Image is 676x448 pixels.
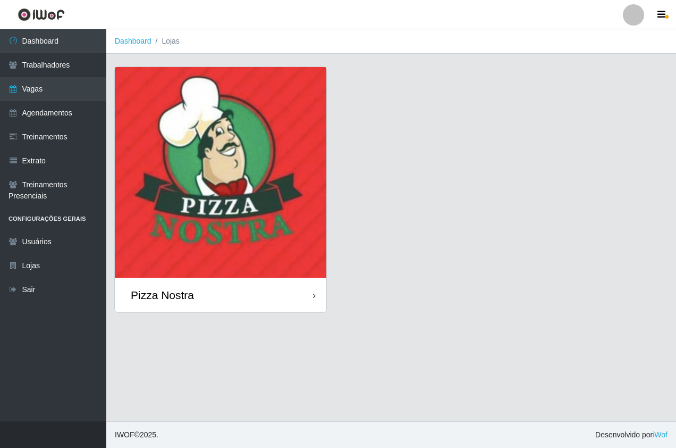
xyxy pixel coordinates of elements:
a: Dashboard [115,37,151,45]
span: IWOF [115,430,134,439]
a: Pizza Nostra [115,67,326,312]
img: cardImg [115,67,326,278]
nav: breadcrumb [106,29,676,54]
span: Desenvolvido por [595,429,667,441]
div: Pizza Nostra [131,288,194,302]
span: © 2025 . [115,429,158,441]
li: Lojas [151,36,180,47]
img: CoreUI Logo [18,8,65,21]
a: iWof [653,430,667,439]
